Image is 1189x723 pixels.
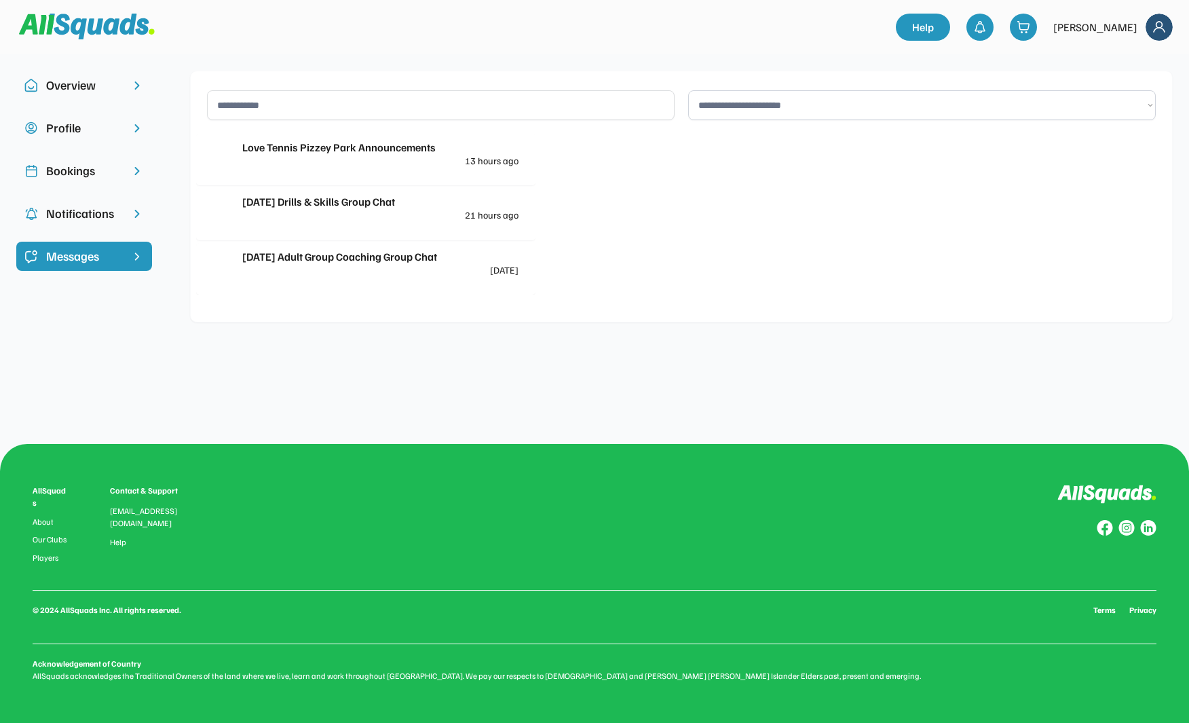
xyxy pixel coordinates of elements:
[130,122,144,135] img: chevron-right.svg
[110,505,194,530] div: [EMAIL_ADDRESS][DOMAIN_NAME]
[204,254,234,284] img: yH5BAEAAAAALAAAAAABAAEAAAIBRAA7
[1093,604,1116,616] a: Terms
[490,265,518,275] div: [DATE]
[130,207,144,221] img: chevron-right.svg
[24,122,38,135] img: user-circle.svg
[896,14,950,41] a: Help
[46,162,122,180] div: Bookings
[24,79,38,92] img: Icon%20copy%2010.svg
[24,164,38,178] img: Icon%20copy%202.svg
[1146,14,1173,41] img: Frame%2018.svg
[204,145,234,174] img: yH5BAEAAAAALAAAAAABAAEAAAIBRAA7
[110,485,194,497] div: Contact & Support
[130,164,144,178] img: chevron-right.svg
[46,247,122,265] div: Messages
[204,200,234,229] img: yH5BAEAAAAALAAAAAABAAEAAAIBRAA7
[1140,520,1156,536] img: Group%20copy%206.svg
[1057,485,1156,504] img: Logo%20inverted.svg
[465,155,518,166] div: 13 hours ago
[19,14,155,39] img: Squad%20Logo.svg
[1097,520,1113,536] img: Group%20copy%208.svg
[33,535,69,544] a: Our Clubs
[33,553,69,563] a: Players
[130,250,144,263] img: chevron-right%20copy%203.svg
[46,119,122,137] div: Profile
[465,210,518,220] div: 21 hours ago
[242,139,518,155] div: Love Tennis Pizzey Park Announcements
[1118,520,1135,536] img: Group%20copy%207.svg
[1129,604,1156,616] a: Privacy
[33,604,181,616] div: © 2024 AllSquads Inc. All rights reserved.
[242,248,518,265] div: [DATE] Adult Group Coaching Group Chat
[24,207,38,221] img: Icon%20copy%204.svg
[24,250,38,263] img: Icon%20%2821%29.svg
[33,517,69,527] a: About
[33,670,1156,682] div: AllSquads acknowledges the Traditional Owners of the land where we live, learn and work throughou...
[242,193,518,210] div: [DATE] Drills & Skills Group Chat
[130,79,144,92] img: chevron-right.svg
[33,658,141,670] div: Acknowledgement of Country
[110,538,126,547] a: Help
[46,76,122,94] div: Overview
[46,204,122,223] div: Notifications
[1053,19,1137,35] div: [PERSON_NAME]
[973,20,987,34] img: bell-03%20%281%29.svg
[33,485,69,509] div: AllSquads
[1017,20,1030,34] img: shopping-cart-01%20%281%29.svg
